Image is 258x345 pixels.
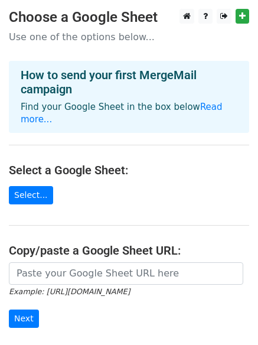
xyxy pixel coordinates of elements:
[9,163,249,177] h4: Select a Google Sheet:
[21,101,237,126] p: Find your Google Sheet in the box below
[21,102,223,125] a: Read more...
[9,31,249,43] p: Use one of the options below...
[9,287,130,296] small: Example: [URL][DOMAIN_NAME]
[9,310,39,328] input: Next
[9,262,243,285] input: Paste your Google Sheet URL here
[9,186,53,204] a: Select...
[9,243,249,258] h4: Copy/paste a Google Sheet URL:
[9,9,249,26] h3: Choose a Google Sheet
[21,68,237,96] h4: How to send your first MergeMail campaign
